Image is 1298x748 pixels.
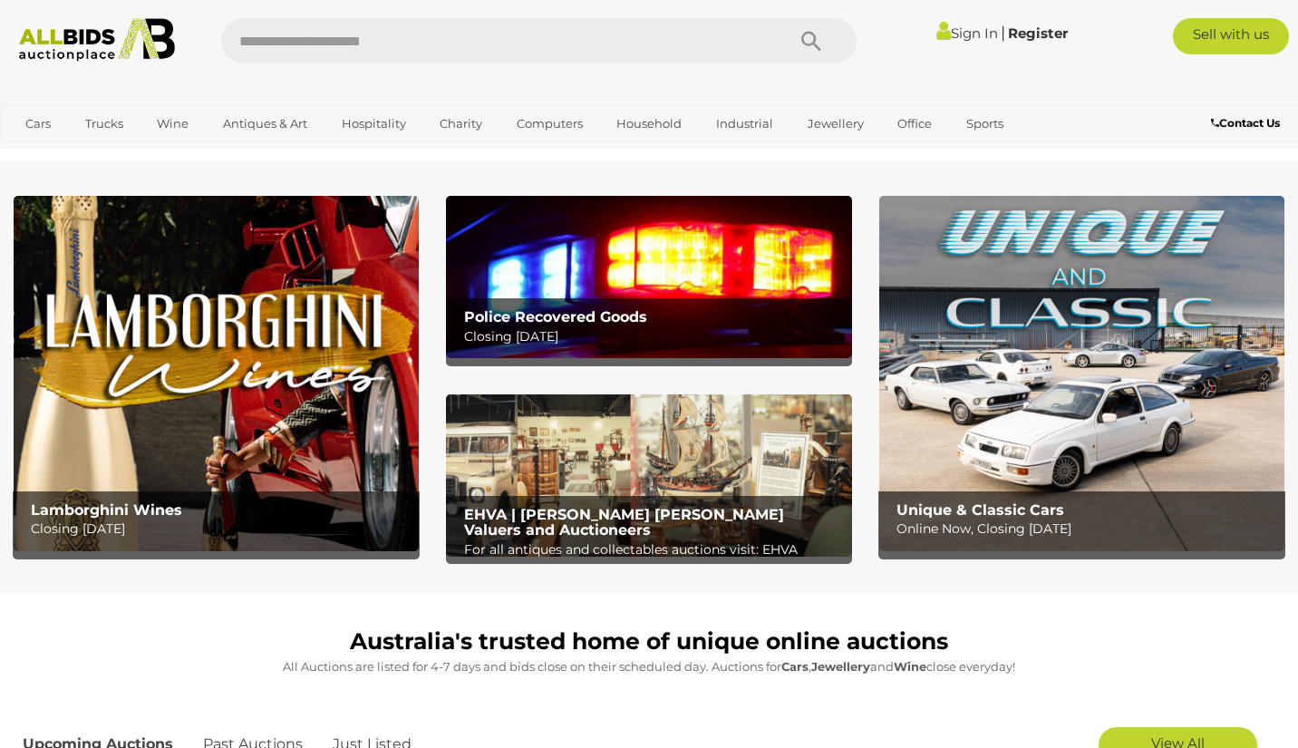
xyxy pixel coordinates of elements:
[211,109,319,139] a: Antiques & Art
[31,518,411,540] p: Closing [DATE]
[894,659,926,674] strong: Wine
[446,394,851,557] a: EHVA | Evans Hastings Valuers and Auctioneers EHVA | [PERSON_NAME] [PERSON_NAME] Valuers and Auct...
[446,196,851,358] img: Police Recovered Goods
[446,196,851,358] a: Police Recovered Goods Police Recovered Goods Closing [DATE]
[14,139,166,169] a: [GEOGRAPHIC_DATA]
[896,501,1064,519] b: Unique & Classic Cars
[1211,113,1284,133] a: Contact Us
[796,109,876,139] a: Jewellery
[428,109,494,139] a: Charity
[23,629,1275,655] h1: Australia's trusted home of unique online auctions
[605,109,693,139] a: Household
[896,518,1276,540] p: Online Now, Closing [DATE]
[505,109,595,139] a: Computers
[14,109,63,139] a: Cars
[464,506,784,539] b: EHVA | [PERSON_NAME] [PERSON_NAME] Valuers and Auctioneers
[879,196,1284,551] a: Unique & Classic Cars Unique & Classic Cars Online Now, Closing [DATE]
[1001,23,1005,43] span: |
[14,196,419,551] img: Lamborghini Wines
[464,325,844,348] p: Closing [DATE]
[886,109,944,139] a: Office
[145,109,200,139] a: Wine
[23,656,1275,677] p: All Auctions are listed for 4-7 days and bids close on their scheduled day. Auctions for , and cl...
[766,18,857,63] button: Search
[31,501,182,519] b: Lamborghini Wines
[446,394,851,557] img: EHVA | Evans Hastings Valuers and Auctioneers
[1211,116,1280,130] b: Contact Us
[936,24,998,42] a: Sign In
[330,109,418,139] a: Hospitality
[781,659,809,674] strong: Cars
[73,109,135,139] a: Trucks
[704,109,785,139] a: Industrial
[879,196,1284,551] img: Unique & Classic Cars
[14,196,419,551] a: Lamborghini Wines Lamborghini Wines Closing [DATE]
[464,308,647,325] b: Police Recovered Goods
[954,109,1015,139] a: Sports
[464,539,844,561] p: For all antiques and collectables auctions visit: EHVA
[811,659,870,674] strong: Jewellery
[1173,18,1289,54] a: Sell with us
[10,18,184,62] img: Allbids.com.au
[1008,24,1068,42] a: Register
